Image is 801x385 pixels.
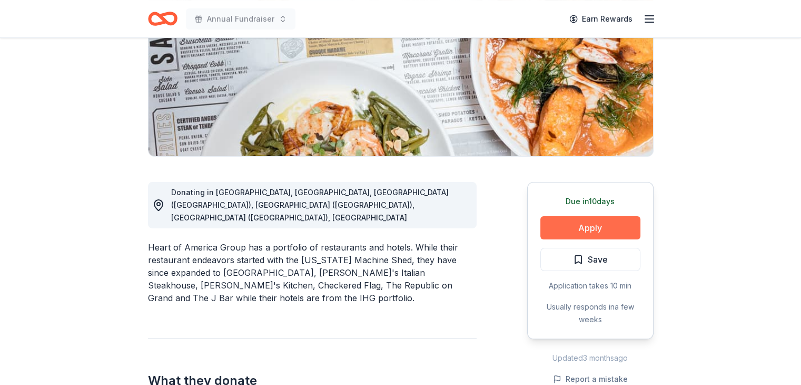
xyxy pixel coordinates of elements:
[540,216,640,239] button: Apply
[540,195,640,208] div: Due in 10 days
[563,9,639,28] a: Earn Rewards
[186,8,295,30] button: Annual Fundraiser
[540,280,640,292] div: Application takes 10 min
[171,188,449,222] span: Donating in [GEOGRAPHIC_DATA], [GEOGRAPHIC_DATA], [GEOGRAPHIC_DATA] ([GEOGRAPHIC_DATA]), [GEOGRAP...
[527,352,654,364] div: Updated 3 months ago
[207,13,274,25] span: Annual Fundraiser
[540,301,640,326] div: Usually responds in a few weeks
[588,253,608,266] span: Save
[148,241,477,304] div: Heart of America Group has a portfolio of restaurants and hotels. While their restaurant endeavor...
[148,6,177,31] a: Home
[540,248,640,271] button: Save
